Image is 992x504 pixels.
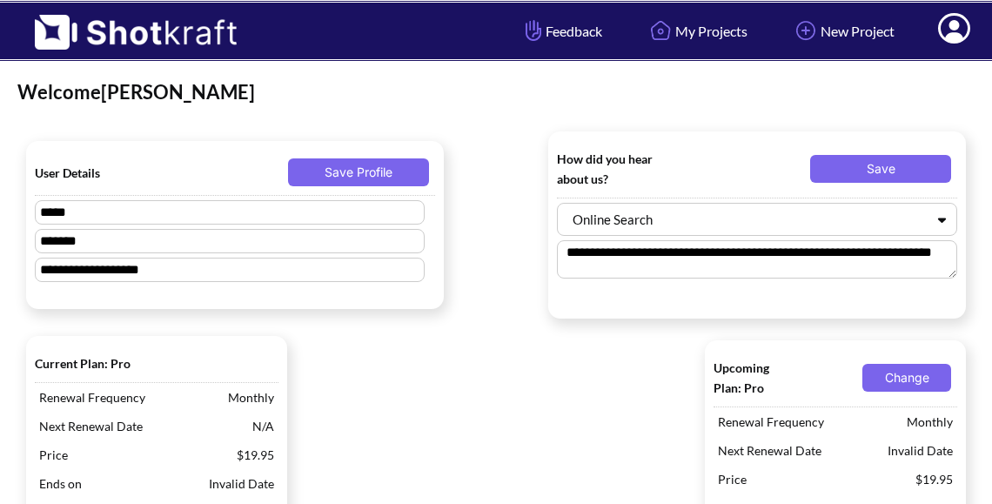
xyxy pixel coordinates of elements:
span: Next Renewal Date [714,436,883,465]
img: Add Icon [791,16,821,45]
span: $19.95 [911,465,957,494]
span: Upcoming Plan: Pro [714,358,785,398]
button: Save [810,155,951,183]
span: Monthly [902,407,957,436]
span: Ends on [35,469,204,498]
span: User Details [35,163,158,183]
span: How did you hear about us? [557,149,680,189]
span: N/A [248,412,278,440]
span: Invalid Date [883,436,957,465]
a: New Project [778,8,908,54]
a: My Projects [633,8,761,54]
button: Change [862,364,951,392]
span: Monthly [224,383,278,412]
span: Renewal Frequency [714,407,902,436]
img: Hand Icon [521,16,546,45]
span: Next Renewal Date [35,412,248,440]
span: $19.95 [232,440,278,469]
div: Welcome [PERSON_NAME] [17,79,975,105]
span: Renewal Frequency [35,383,224,412]
span: Invalid Date [204,469,278,498]
span: Current Plan: Pro [35,353,157,373]
button: Save Profile [288,158,429,186]
img: Home Icon [646,16,675,45]
span: Price [35,440,232,469]
span: Feedback [521,21,602,41]
span: Price [714,465,911,494]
